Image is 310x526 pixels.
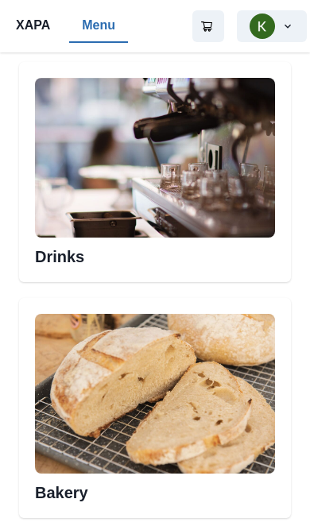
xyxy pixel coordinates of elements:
[16,16,50,35] p: XAPA
[19,62,291,282] div: Esspresso machineDrinks
[192,10,224,42] button: Go to your shopping cart
[35,238,275,266] h2: Drinks
[35,78,275,238] img: Esspresso machine
[19,298,291,518] div: Bakery
[35,474,275,502] h2: Bakery
[82,16,115,35] p: Menu
[237,10,307,42] button: Kim Compton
